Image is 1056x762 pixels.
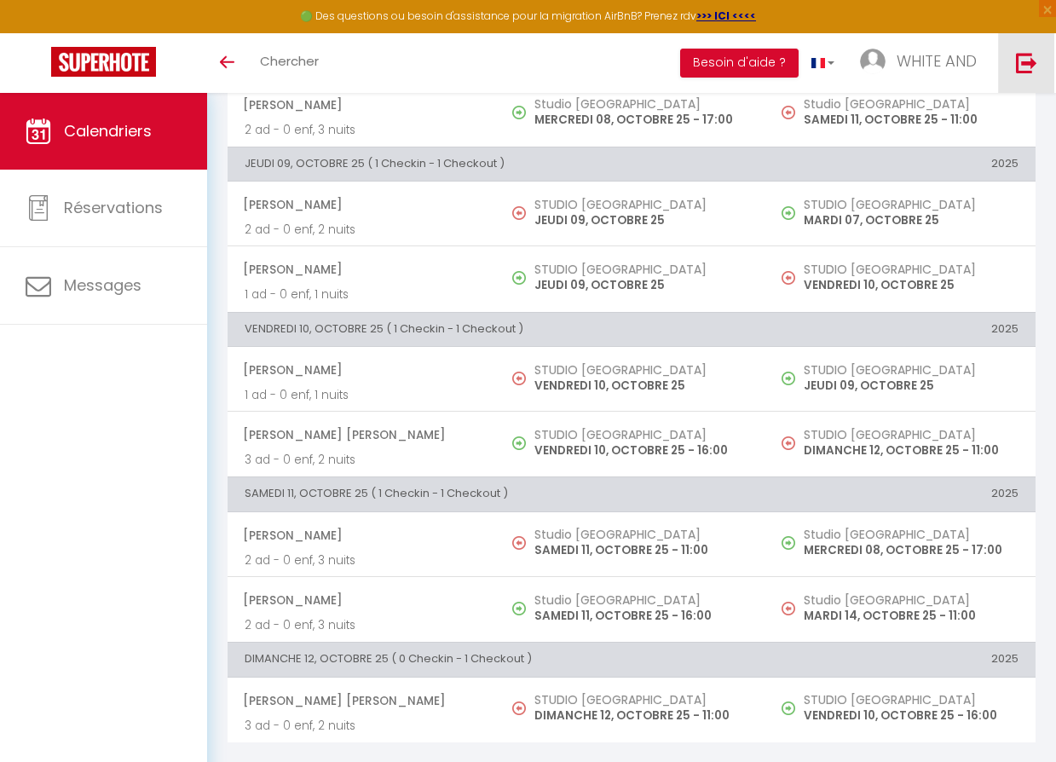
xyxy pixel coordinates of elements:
span: Chercher [260,52,319,70]
th: 2025 [766,312,1036,346]
p: 1 ad - 0 enf, 1 nuits [245,386,480,404]
span: [PERSON_NAME] [PERSON_NAME] [243,419,480,451]
span: [PERSON_NAME] [243,253,480,286]
p: JEUDI 09, OCTOBRE 25 [804,377,1018,395]
img: NO IMAGE [782,271,795,285]
img: NO IMAGE [782,701,795,715]
h5: Studio [GEOGRAPHIC_DATA] [534,593,749,607]
img: logout [1016,52,1037,73]
p: 2 ad - 0 enf, 3 nuits [245,551,480,569]
span: WHITE AND [897,50,977,72]
p: MERCREDI 08, OCTOBRE 25 - 17:00 [534,111,749,129]
span: [PERSON_NAME] [PERSON_NAME] [243,684,480,717]
img: ... [860,49,886,74]
p: SAMEDI 11, OCTOBRE 25 - 16:00 [534,607,749,625]
img: NO IMAGE [782,536,795,550]
h5: STUDIO [GEOGRAPHIC_DATA] [534,198,749,211]
th: SAMEDI 11, OCTOBRE 25 ( 1 Checkin - 1 Checkout ) [228,477,766,511]
img: Super Booking [51,47,156,77]
p: JEUDI 09, OCTOBRE 25 [534,276,749,294]
a: >>> ICI <<<< [696,9,756,23]
img: NO IMAGE [782,206,795,220]
h5: STUDIO [GEOGRAPHIC_DATA] [534,428,749,442]
h5: Studio [GEOGRAPHIC_DATA] [804,528,1018,541]
h5: STUDIO [GEOGRAPHIC_DATA] [534,693,749,707]
h5: STUDIO [GEOGRAPHIC_DATA] [804,198,1018,211]
p: VENDREDI 10, OCTOBRE 25 [804,276,1018,294]
p: 3 ad - 0 enf, 2 nuits [245,451,480,469]
h5: STUDIO [GEOGRAPHIC_DATA] [534,363,749,377]
a: ... WHITE AND [847,33,998,93]
span: [PERSON_NAME] [243,188,480,221]
p: VENDREDI 10, OCTOBRE 25 [534,377,749,395]
h5: STUDIO [GEOGRAPHIC_DATA] [804,363,1018,377]
img: NO IMAGE [782,106,795,119]
h5: Studio [GEOGRAPHIC_DATA] [804,97,1018,111]
h5: Studio [GEOGRAPHIC_DATA] [804,593,1018,607]
span: Réservations [64,197,163,218]
span: [PERSON_NAME] [243,89,480,121]
th: 2025 [766,477,1036,511]
h5: Studio [GEOGRAPHIC_DATA] [534,97,749,111]
p: 2 ad - 0 enf, 3 nuits [245,616,480,634]
th: DIMANCHE 12, OCTOBRE 25 ( 0 Checkin - 1 Checkout ) [228,643,766,677]
img: NO IMAGE [782,602,795,615]
p: SAMEDI 11, OCTOBRE 25 - 11:00 [804,111,1018,129]
span: [PERSON_NAME] [243,354,480,386]
img: NO IMAGE [782,372,795,385]
h5: STUDIO [GEOGRAPHIC_DATA] [804,693,1018,707]
p: DIMANCHE 12, OCTOBRE 25 - 11:00 [534,707,749,724]
img: NO IMAGE [782,436,795,450]
img: NO IMAGE [512,701,526,715]
a: Chercher [247,33,332,93]
h5: Studio [GEOGRAPHIC_DATA] [534,528,749,541]
span: Calendriers [64,120,152,141]
span: [PERSON_NAME] [243,584,480,616]
th: 2025 [766,147,1036,181]
h5: STUDIO [GEOGRAPHIC_DATA] [804,428,1018,442]
span: [PERSON_NAME] [243,519,480,551]
p: 2 ad - 0 enf, 2 nuits [245,221,480,239]
p: JEUDI 09, OCTOBRE 25 [534,211,749,229]
img: NO IMAGE [512,372,526,385]
p: SAMEDI 11, OCTOBRE 25 - 11:00 [534,541,749,559]
img: NO IMAGE [512,206,526,220]
p: MARDI 14, OCTOBRE 25 - 11:00 [804,607,1018,625]
p: VENDREDI 10, OCTOBRE 25 - 16:00 [804,707,1018,724]
h5: STUDIO [GEOGRAPHIC_DATA] [804,263,1018,276]
p: DIMANCHE 12, OCTOBRE 25 - 11:00 [804,442,1018,459]
th: JEUDI 09, OCTOBRE 25 ( 1 Checkin - 1 Checkout ) [228,147,766,181]
p: MERCREDI 08, OCTOBRE 25 - 17:00 [804,541,1018,559]
p: MARDI 07, OCTOBRE 25 [804,211,1018,229]
h5: STUDIO [GEOGRAPHIC_DATA] [534,263,749,276]
button: Besoin d'aide ? [680,49,799,78]
img: NO IMAGE [512,536,526,550]
p: VENDREDI 10, OCTOBRE 25 - 16:00 [534,442,749,459]
th: VENDREDI 10, OCTOBRE 25 ( 1 Checkin - 1 Checkout ) [228,312,766,346]
th: 2025 [766,643,1036,677]
p: 2 ad - 0 enf, 3 nuits [245,121,480,139]
p: 1 ad - 0 enf, 1 nuits [245,286,480,303]
p: 3 ad - 0 enf, 2 nuits [245,717,480,735]
span: Messages [64,274,141,296]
